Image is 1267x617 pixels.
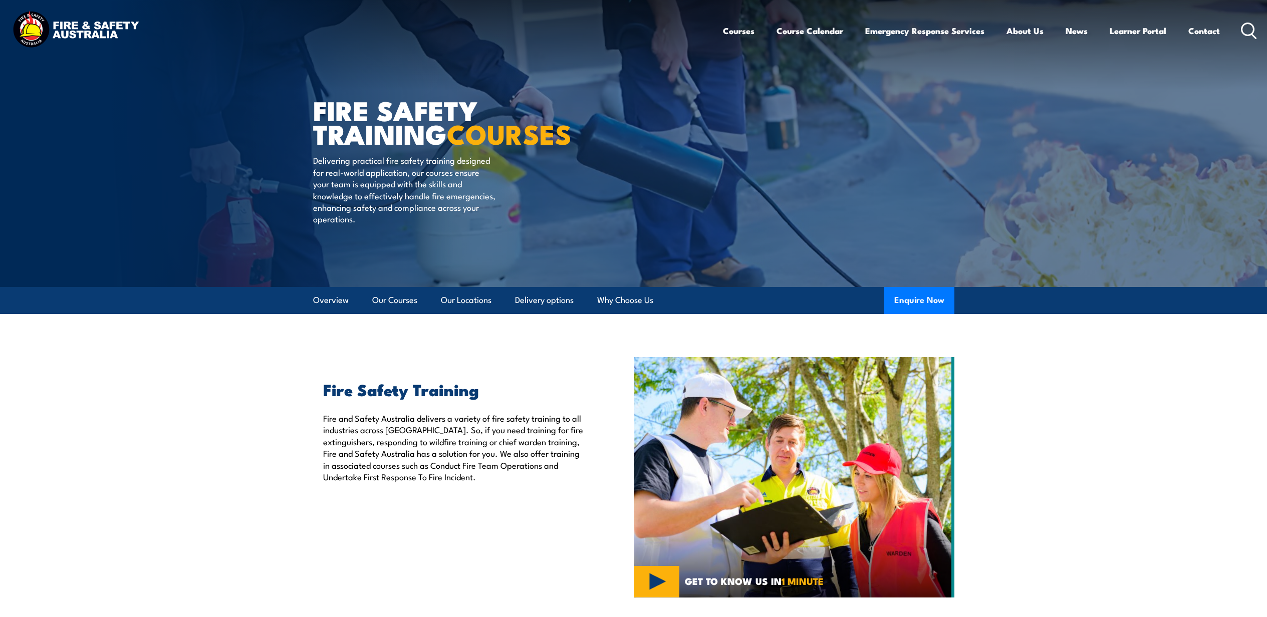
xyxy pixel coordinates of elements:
[777,18,843,44] a: Course Calendar
[884,287,954,314] button: Enquire Now
[515,287,574,314] a: Delivery options
[782,573,824,588] strong: 1 MINUTE
[1006,18,1044,44] a: About Us
[441,287,491,314] a: Our Locations
[865,18,984,44] a: Emergency Response Services
[447,112,572,154] strong: COURSES
[323,382,588,396] h2: Fire Safety Training
[313,98,561,145] h1: FIRE SAFETY TRAINING
[1066,18,1088,44] a: News
[372,287,417,314] a: Our Courses
[1110,18,1166,44] a: Learner Portal
[313,154,496,224] p: Delivering practical fire safety training designed for real-world application, our courses ensure...
[313,287,349,314] a: Overview
[1188,18,1220,44] a: Contact
[323,412,588,482] p: Fire and Safety Australia delivers a variety of fire safety training to all industries across [GE...
[597,287,653,314] a: Why Choose Us
[723,18,754,44] a: Courses
[634,357,954,597] img: Fire Safety Training Courses
[685,576,824,585] span: GET TO KNOW US IN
